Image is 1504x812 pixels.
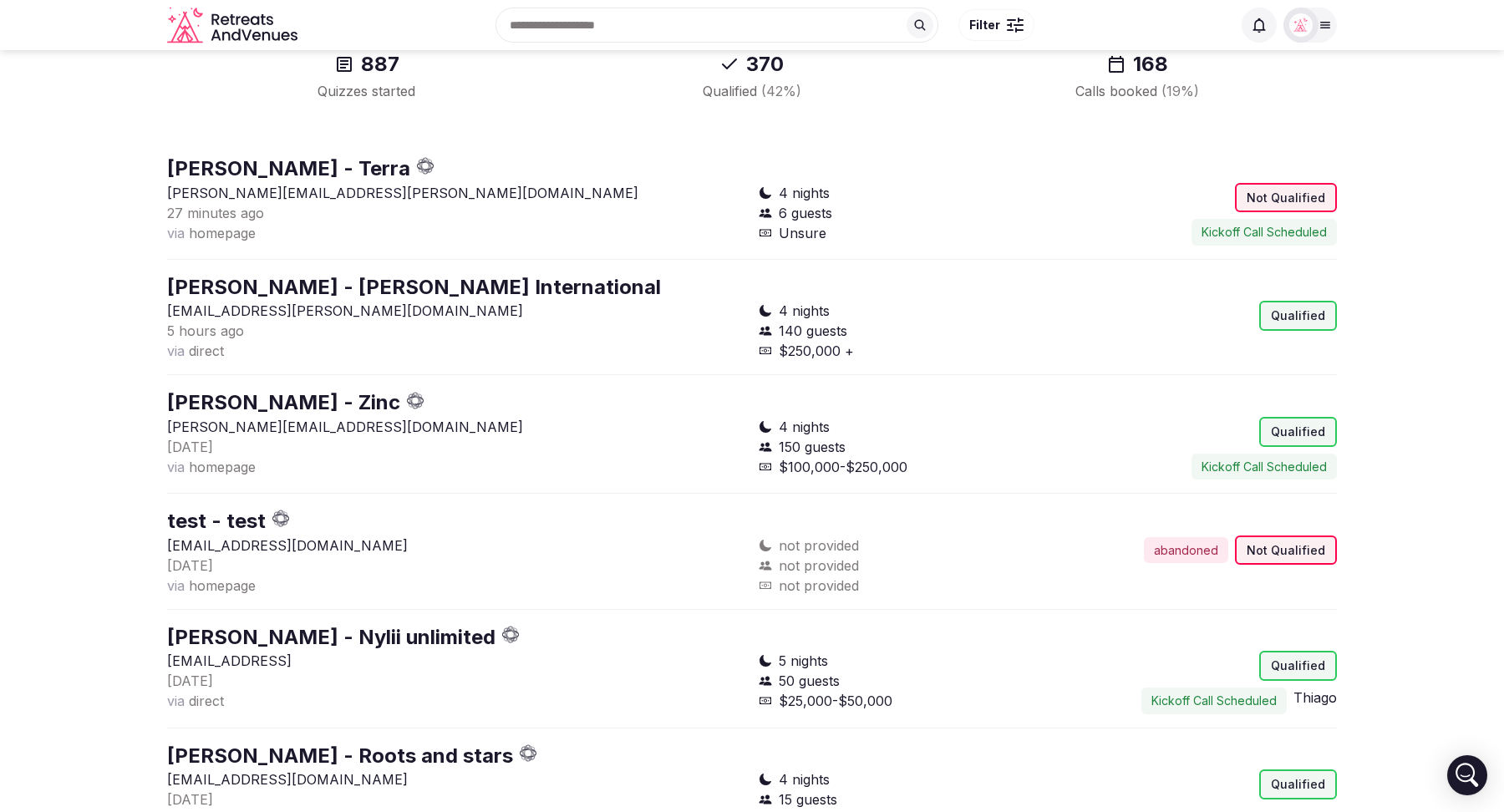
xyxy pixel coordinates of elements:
div: Open Intercom Messenger [1447,755,1487,795]
span: homepage [189,225,256,241]
div: $25,000-$50,000 [759,691,1041,711]
div: Qualified [579,81,924,101]
button: test - test [167,507,266,535]
span: 50 guests [779,671,840,691]
span: 27 minutes ago [167,205,264,221]
a: [PERSON_NAME] - Roots and stars [167,743,513,768]
p: [PERSON_NAME][EMAIL_ADDRESS][DOMAIN_NAME] [167,417,745,437]
a: [PERSON_NAME] - Zinc [167,390,400,414]
div: Quizzes started [194,81,539,101]
div: Qualified [1259,651,1337,681]
button: [PERSON_NAME] - Zinc [167,388,400,417]
div: $100,000-$250,000 [759,457,1041,477]
span: [DATE] [167,439,213,455]
button: [DATE] [167,789,213,809]
div: Qualified [1259,769,1337,799]
div: Not Qualified [1235,183,1337,213]
button: [PERSON_NAME] - Nylii unlimited [167,623,495,652]
div: Qualified [1259,417,1337,447]
button: Kickoff Call Scheduled [1192,219,1337,246]
button: [DATE] [167,556,213,576]
span: 15 guests [779,789,837,809]
div: Qualified [1259,301,1337,331]
button: [DATE] [167,437,213,457]
span: 4 nights [779,183,830,203]
span: 140 guests [779,321,847,341]
p: [EMAIL_ADDRESS] [167,651,745,671]
button: [PERSON_NAME] - Terra [167,155,410,183]
span: 4 nights [779,769,830,789]
span: 4 nights [779,417,830,437]
span: 6 guests [779,203,832,223]
span: direct [189,693,224,709]
div: Calls booked [965,81,1310,101]
span: ( 19 %) [1161,83,1199,99]
span: Filter [969,17,1000,33]
button: Filter [958,9,1034,41]
span: 5 nights [779,651,828,671]
div: $250,000 + [759,341,1041,361]
span: via [167,225,185,241]
span: 5 hours ago [167,322,244,339]
div: Not Qualified [1235,535,1337,566]
span: direct [189,343,224,359]
p: [EMAIL_ADDRESS][DOMAIN_NAME] [167,769,745,789]
p: [PERSON_NAME][EMAIL_ADDRESS][PERSON_NAME][DOMAIN_NAME] [167,183,745,203]
span: 150 guests [779,437,846,457]
span: ( 42 %) [761,83,801,99]
button: 27 minutes ago [167,203,264,223]
span: not provided [779,535,859,556]
button: [PERSON_NAME] - Roots and stars [167,742,513,770]
span: homepage [189,459,256,475]
span: via [167,343,185,359]
a: [PERSON_NAME] - Terra [167,156,410,180]
button: 5 hours ago [167,321,244,341]
p: [EMAIL_ADDRESS][PERSON_NAME][DOMAIN_NAME] [167,301,745,321]
button: [PERSON_NAME] - [PERSON_NAME] International [167,273,661,302]
span: via [167,459,185,475]
span: [DATE] [167,672,213,689]
button: Kickoff Call Scheduled [1192,454,1337,480]
span: 4 nights [779,301,830,321]
span: [DATE] [167,791,213,808]
a: [PERSON_NAME] - [PERSON_NAME] International [167,275,661,299]
a: [PERSON_NAME] - Nylii unlimited [167,625,495,649]
img: Matt Grant Oakes [1289,13,1313,37]
span: via [167,577,185,594]
a: test - test [167,509,266,533]
span: [DATE] [167,557,213,574]
div: not provided [759,576,1041,596]
p: [EMAIL_ADDRESS][DOMAIN_NAME] [167,535,745,556]
button: Kickoff Call Scheduled [1141,688,1287,714]
button: [DATE] [167,671,213,691]
svg: Retreats and Venues company logo [167,7,301,44]
div: Unsure [759,223,1041,243]
span: homepage [189,577,256,594]
a: Visit the homepage [167,7,301,44]
span: via [167,693,185,709]
button: Thiago [1293,688,1337,708]
div: abandoned [1144,537,1228,564]
span: not provided [779,556,859,576]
